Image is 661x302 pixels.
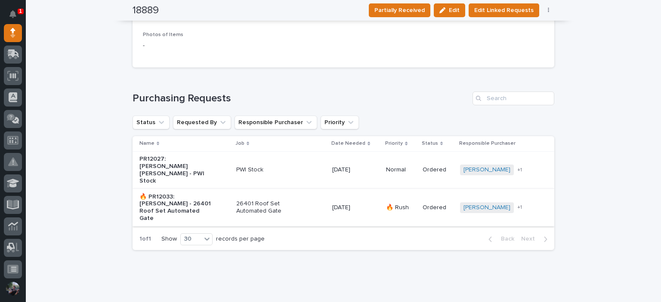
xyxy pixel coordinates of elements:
[332,166,379,174] p: [DATE]
[469,3,539,17] button: Edit Linked Requests
[496,235,514,243] span: Back
[385,139,403,148] p: Priority
[434,3,465,17] button: Edit
[235,116,317,129] button: Responsible Purchaser
[459,139,516,148] p: Responsible Purchaser
[173,116,231,129] button: Requested By
[423,204,453,211] p: Ordered
[463,166,510,174] a: [PERSON_NAME]
[133,189,554,226] tr: 🔥 PR12033: [PERSON_NAME] - 26401 Roof Set Automated Gate26401 Roof Set Automated Gate[DATE]🔥 Rush...
[133,92,469,105] h1: Purchasing Requests
[369,3,430,17] button: Partially Received
[4,280,22,298] button: users-avatar
[386,204,415,211] p: 🔥 Rush
[4,5,22,23] button: Notifications
[321,116,359,129] button: Priority
[143,41,338,50] p: -
[482,235,518,243] button: Back
[133,229,158,250] p: 1 of 1
[143,32,183,37] span: Photos of Items
[139,139,154,148] p: Name
[517,168,522,173] span: + 1
[518,235,554,243] button: Next
[19,8,22,14] p: 1
[216,235,265,243] p: records per page
[422,139,438,148] p: Status
[386,166,415,174] p: Normal
[332,204,379,211] p: [DATE]
[423,166,453,174] p: Ordered
[133,116,170,129] button: Status
[374,5,425,15] span: Partially Received
[521,235,540,243] span: Next
[11,10,22,24] div: Notifications1
[161,235,177,243] p: Show
[133,4,159,17] h2: 18889
[331,139,365,148] p: Date Needed
[133,151,554,189] tr: PR12027: [PERSON_NAME] [PERSON_NAME] - PWI StockPWI Stock[DATE]NormalOrdered[PERSON_NAME] +1
[517,205,522,210] span: + 1
[235,139,244,148] p: Job
[181,235,201,244] div: 30
[236,166,308,174] p: PWI Stock
[463,204,510,211] a: [PERSON_NAME]
[474,5,534,15] span: Edit Linked Requests
[139,156,211,184] p: PR12027: [PERSON_NAME] [PERSON_NAME] - PWI Stock
[473,92,554,105] input: Search
[236,200,308,215] p: 26401 Roof Set Automated Gate
[139,193,211,222] p: 🔥 PR12033: [PERSON_NAME] - 26401 Roof Set Automated Gate
[449,6,460,14] span: Edit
